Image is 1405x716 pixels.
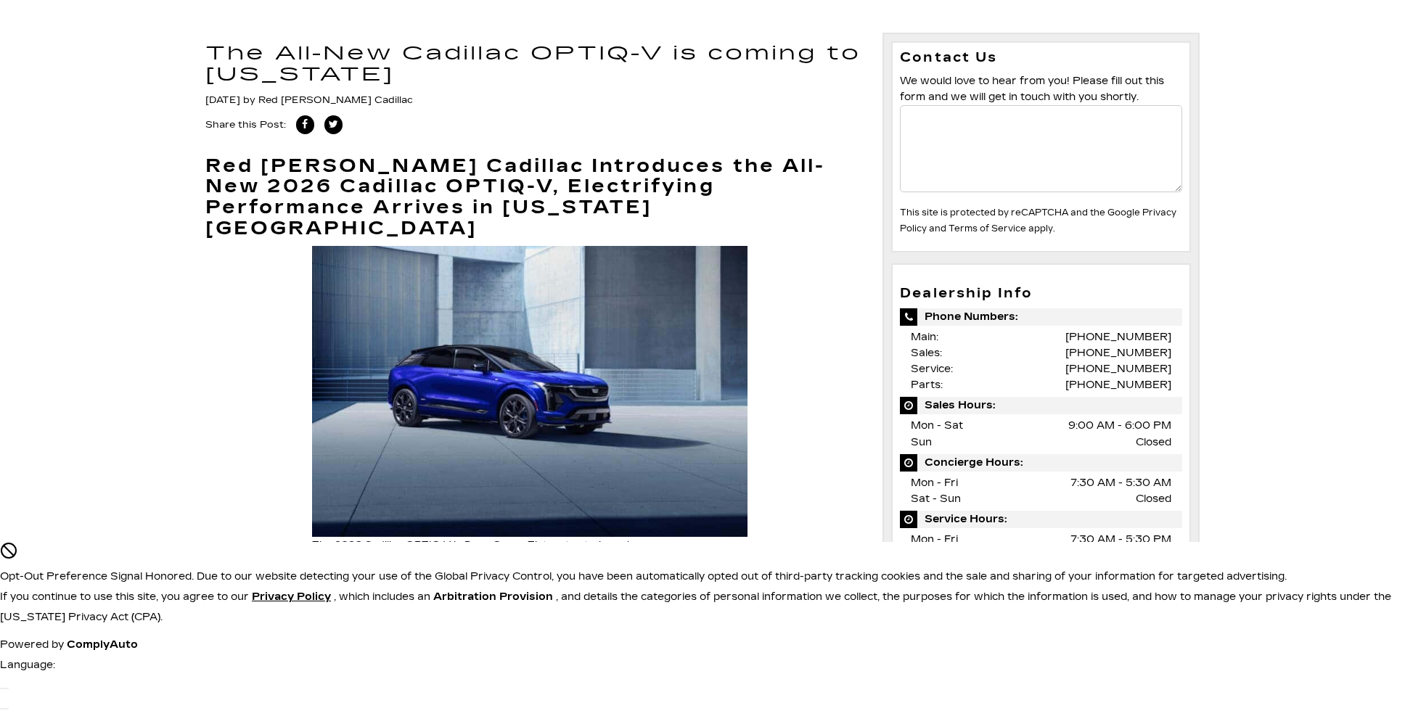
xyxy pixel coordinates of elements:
[312,537,755,553] p: The 2026 Cadillac OPTIQ-V in Deep Ocean Tintcoat exterior color
[911,331,938,343] span: Main:
[911,347,942,359] span: Sales:
[900,50,1182,66] h3: Contact Us
[911,477,958,489] span: Mon - Fri
[900,454,1182,472] span: Concierge Hours:
[900,308,1182,326] span: Phone Numbers:
[1136,491,1171,507] span: Closed
[252,591,331,603] u: Privacy Policy
[911,419,963,432] span: Mon - Sat
[1136,435,1171,450] span: Closed
[1065,363,1171,375] a: [PHONE_NUMBER]
[205,44,861,85] h1: The All-New Cadillac OPTIQ-V is coming to [US_STATE]
[900,207,1176,234] small: This site is protected by reCAPTCHA and the Google and apply.
[900,397,1182,414] span: Sales Hours:
[1065,379,1171,391] a: [PHONE_NUMBER]
[205,155,825,239] strong: Red [PERSON_NAME] Cadillac Introduces the All-New 2026 Cadillac OPTIQ-V, Electrifying Performance...
[911,436,932,448] span: Sun
[258,94,413,106] a: Red [PERSON_NAME] Cadillac
[1065,331,1171,343] a: [PHONE_NUMBER]
[900,511,1182,528] span: Service Hours:
[900,75,1164,103] span: We would love to hear from you! Please fill out this form and we will get in touch with you shortly.
[949,223,1026,234] a: Terms of Service
[911,363,953,375] span: Service:
[243,94,255,106] span: by
[1068,418,1171,434] span: 9:00 AM - 6:00 PM
[1065,347,1171,359] a: [PHONE_NUMBER]
[900,287,1182,301] h3: Dealership Info
[911,379,943,391] span: Parts:
[1070,532,1171,548] span: 7:30 AM - 5:30 PM
[911,493,961,505] span: Sat - Sun
[67,638,138,651] a: ComplyAuto
[433,591,553,603] strong: Arbitration Provision
[252,591,334,603] a: Privacy Policy
[1070,475,1171,491] span: 7:30 AM - 5:30 AM
[205,115,861,141] div: Share this Post:
[205,94,240,106] span: [DATE]
[911,533,958,546] span: Mon - Fri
